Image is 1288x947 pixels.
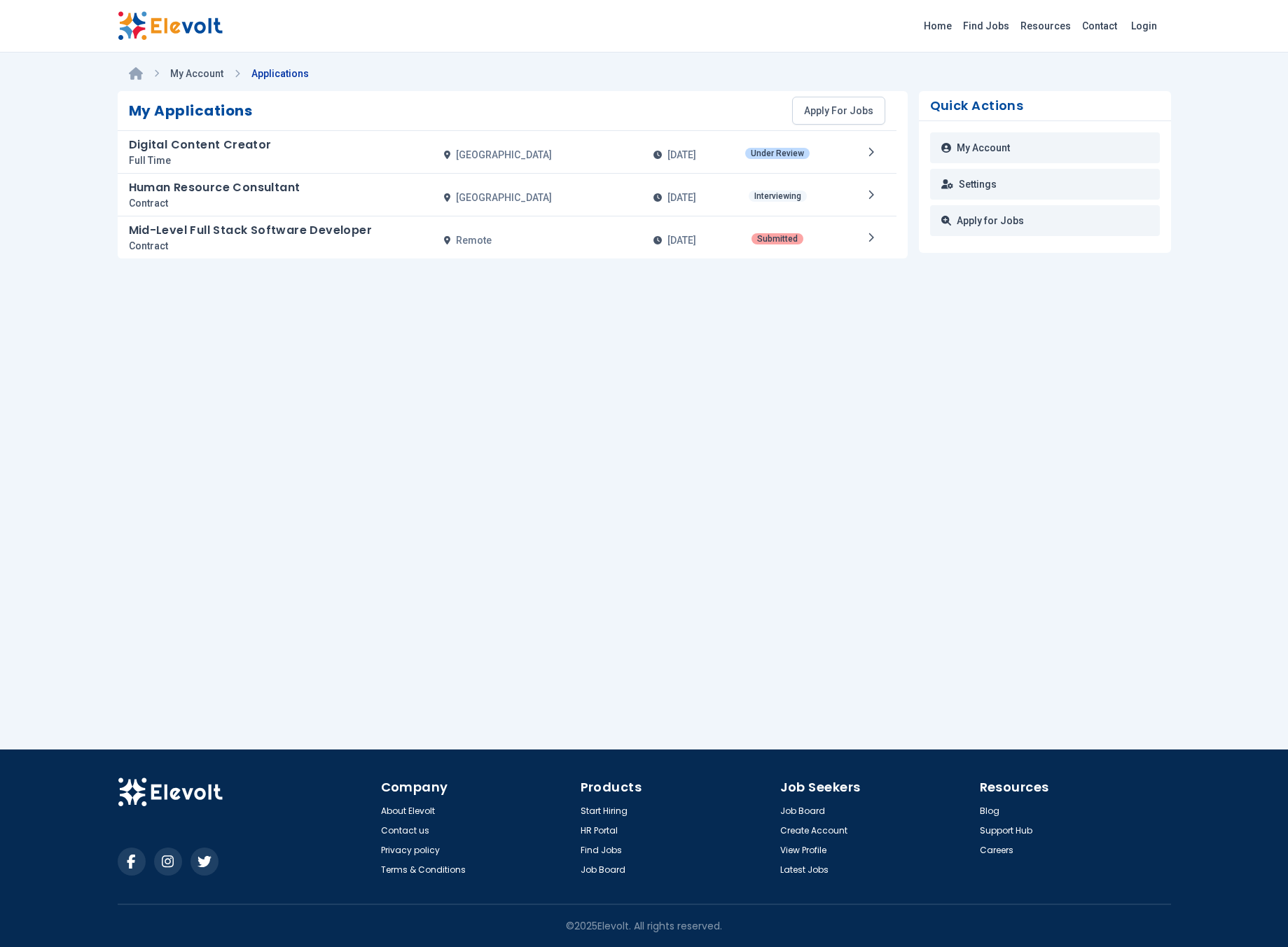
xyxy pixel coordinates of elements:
p: © 2025 Elevolt. All rights reserved. [566,919,722,933]
a: Careers [980,845,1013,856]
a: Terms & Conditions [381,864,466,876]
a: Job Board [780,806,825,817]
p: Submitted [752,233,803,244]
a: Settings [930,169,1160,200]
a: Job Board [581,864,625,876]
p: [GEOGRAPHIC_DATA] [456,191,552,205]
a: Apply For Jobs [792,97,885,125]
h4: Company [381,777,572,797]
a: Find Jobs [957,15,1015,37]
a: Find Jobs [581,845,622,856]
p: [GEOGRAPHIC_DATA] [456,148,552,162]
a: Login [1123,12,1165,40]
a: Privacy policy [381,845,440,856]
a: Support Hub [980,825,1032,836]
p: Under Review [745,148,810,159]
h4: Digital Content Creator [129,137,444,153]
a: My Account [930,132,1160,163]
a: Applications [251,68,309,79]
a: My Account [170,68,223,79]
a: View Profile [780,845,826,856]
p: [DATE] [667,191,696,205]
a: Home [918,15,957,37]
p: full time [129,153,444,167]
a: Latest Jobs [780,864,829,876]
a: Resources [1015,15,1076,37]
p: [DATE] [667,148,696,162]
a: Start Hiring [581,806,628,817]
p: remote [456,233,492,247]
h4: Human Resource Consultant [129,179,444,196]
a: Create Account [780,825,847,836]
img: Elevolt [118,11,223,41]
h3: Quick Actions [930,99,1160,112]
p: contract [129,196,444,210]
iframe: Chat Widget [1218,880,1288,947]
h4: Mid-Level Full Stack Software Developer [129,222,444,239]
a: About Elevolt [381,806,435,817]
p: [DATE] [667,233,696,247]
a: HR Portal [581,825,618,836]
h4: Products [581,777,772,797]
p: interviewing [749,191,807,202]
a: Contact us [381,825,429,836]
h4: Resources [980,777,1171,797]
p: contract [129,239,444,253]
h4: Job Seekers [780,777,971,797]
a: Apply for Jobs [930,205,1160,236]
a: Contact [1076,15,1123,37]
h2: My Applications [129,101,253,120]
a: Blog [980,806,999,817]
img: Elevolt [118,777,223,807]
